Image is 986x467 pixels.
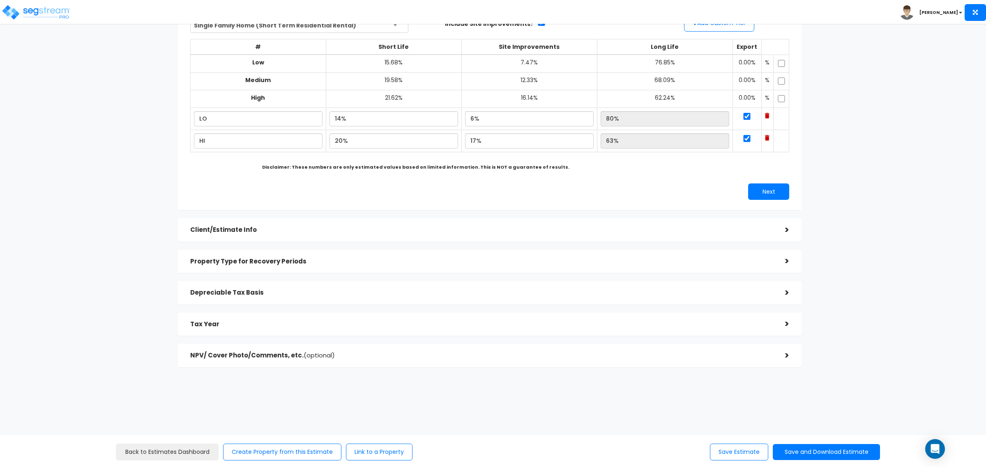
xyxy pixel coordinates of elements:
[252,58,264,66] b: Low
[304,351,335,359] span: (optional)
[116,444,219,460] a: Back to Estimates Dashboard
[251,94,265,102] b: High
[773,349,789,362] div: >
[245,76,271,84] b: Medium
[326,55,461,72] td: 15.68%
[733,72,761,90] td: 0.00%
[748,183,789,200] button: Next
[773,286,789,299] div: >
[765,135,769,141] img: Trash Icon
[190,17,408,33] span: Single Family Home (Short Term Residential Rental)
[1,4,71,21] img: logo_pro_r.png
[597,72,733,90] td: 68.09%
[190,321,773,328] h5: Tax Year
[326,39,461,55] th: Short Life
[710,444,768,460] button: Save Estimate
[773,224,789,236] div: >
[190,258,773,265] h5: Property Type for Recovery Periods
[919,9,958,16] b: [PERSON_NAME]
[461,55,597,72] td: 7.47%
[900,5,914,20] img: avatar.png
[765,113,769,119] img: Trash Icon
[223,444,341,460] button: Create Property from this Estimate
[597,90,733,108] td: 62.24%
[346,444,412,460] button: Link to a Property
[190,227,773,233] h5: Client/Estimate Info
[597,55,733,72] td: 76.85%
[190,352,773,359] h5: NPV/ Cover Photo/Comments, etc.
[191,18,408,33] span: Single Family Home (Short Term Residential Rental)
[597,39,733,55] th: Long Life
[461,39,597,55] th: Site Improvements
[773,444,880,460] button: Save and Download Estimate
[326,90,461,108] td: 21.62%
[761,72,773,90] td: %
[461,72,597,90] td: 12.33%
[773,255,789,268] div: >
[733,39,761,55] th: Export
[733,55,761,72] td: 0.00%
[773,318,789,330] div: >
[925,439,945,459] div: Open Intercom Messenger
[262,164,569,170] b: Disclaimer: These numbers are only estimated values based on limited information. This is NOT a g...
[733,90,761,108] td: 0.00%
[761,55,773,72] td: %
[190,289,773,296] h5: Depreciable Tax Basis
[190,39,326,55] th: #
[326,72,461,90] td: 19.58%
[761,90,773,108] td: %
[461,90,597,108] td: 16.14%
[445,20,534,28] label: Include Site Improvements?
